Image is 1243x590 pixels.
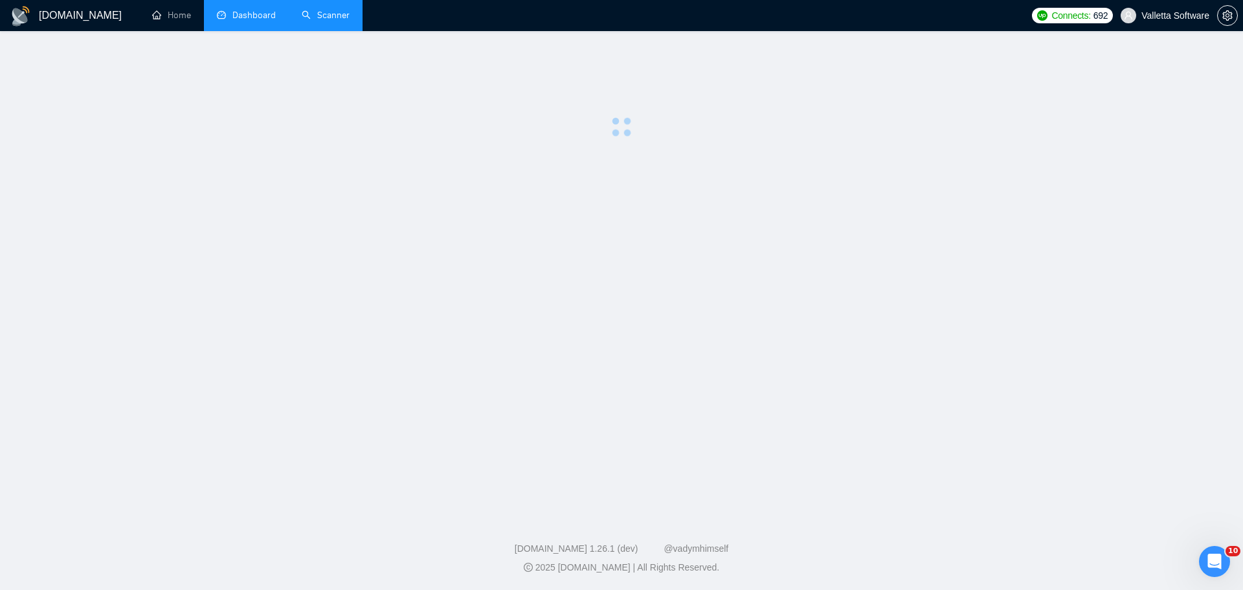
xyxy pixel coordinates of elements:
a: @vadymhimself [664,543,728,554]
iframe: Intercom live chat [1199,546,1230,577]
a: [DOMAIN_NAME] 1.26.1 (dev) [515,543,638,554]
a: homeHome [152,10,191,21]
div: 2025 [DOMAIN_NAME] | All Rights Reserved. [10,561,1233,574]
button: setting [1217,5,1238,26]
img: logo [10,6,31,27]
a: setting [1217,10,1238,21]
span: 10 [1226,546,1240,556]
span: Dashboard [232,10,276,21]
span: Connects: [1051,8,1090,23]
span: copyright [524,563,533,572]
span: user [1124,11,1133,20]
img: upwork-logo.png [1037,10,1047,21]
span: 692 [1093,8,1108,23]
span: setting [1218,10,1237,21]
a: searchScanner [302,10,350,21]
span: dashboard [217,10,226,19]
